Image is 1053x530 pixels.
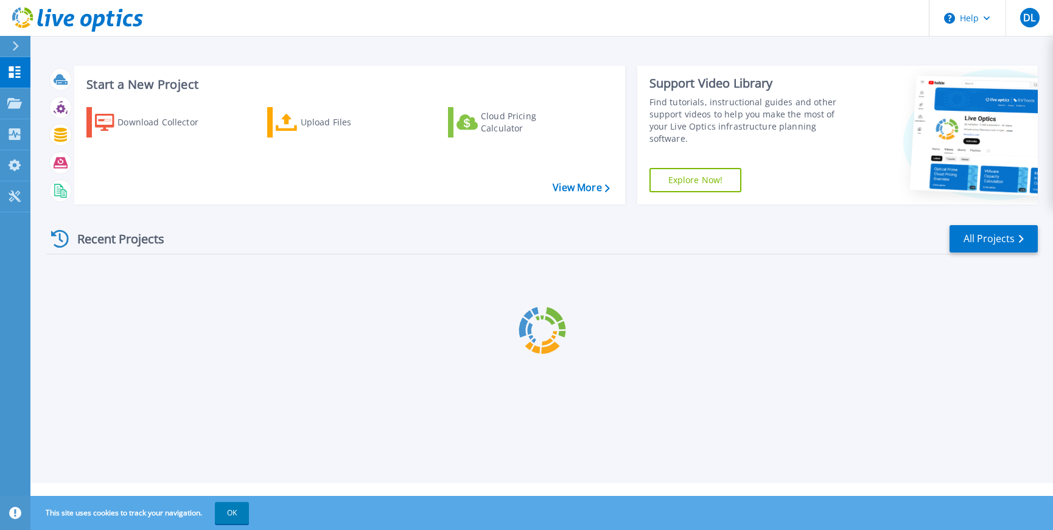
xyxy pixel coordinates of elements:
div: Recent Projects [47,224,181,254]
h3: Start a New Project [86,78,609,91]
div: Support Video Library [649,75,852,91]
span: DL [1023,13,1035,23]
a: Upload Files [267,107,403,138]
span: This site uses cookies to track your navigation. [33,502,249,524]
a: Cloud Pricing Calculator [448,107,584,138]
a: View More [553,182,609,194]
a: Explore Now! [649,168,742,192]
button: OK [215,502,249,524]
div: Download Collector [117,110,215,134]
a: All Projects [950,225,1038,253]
a: Download Collector [86,107,222,138]
div: Find tutorials, instructional guides and other support videos to help you make the most of your L... [649,96,852,145]
div: Cloud Pricing Calculator [481,110,578,134]
div: Upload Files [301,110,398,134]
